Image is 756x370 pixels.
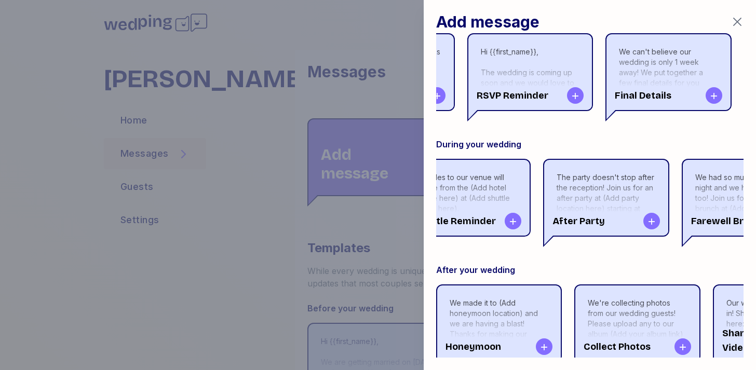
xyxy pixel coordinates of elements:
[437,332,561,361] div: Honeymoon
[436,264,744,276] div: After your wedding
[419,172,517,245] div: Shuttles to our venue will leave from the (Add hotel name here) at (Add shuttle times here). Ride...
[481,47,579,161] div: Hi {{first_name}}, The wedding is coming up soon and we would love to see you there! If you haven...
[436,138,744,150] div: During your wedding
[575,332,699,361] div: Collect Photos
[468,81,592,110] div: RSVP Reminder
[588,298,686,339] div: We're collecting photos from our wedding guests! Please upload any to our album (Add your album l...
[619,47,718,140] div: We can't believe our wedding is only 1 week away! We put together a few final details for you bef...
[557,172,655,297] div: The party doesn't stop after the reception! Join us for an after party at (Add party location her...
[436,12,539,31] h1: Add message
[606,81,730,110] div: Final Details
[406,207,530,236] div: Shuttle Reminder
[544,207,668,236] div: After Party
